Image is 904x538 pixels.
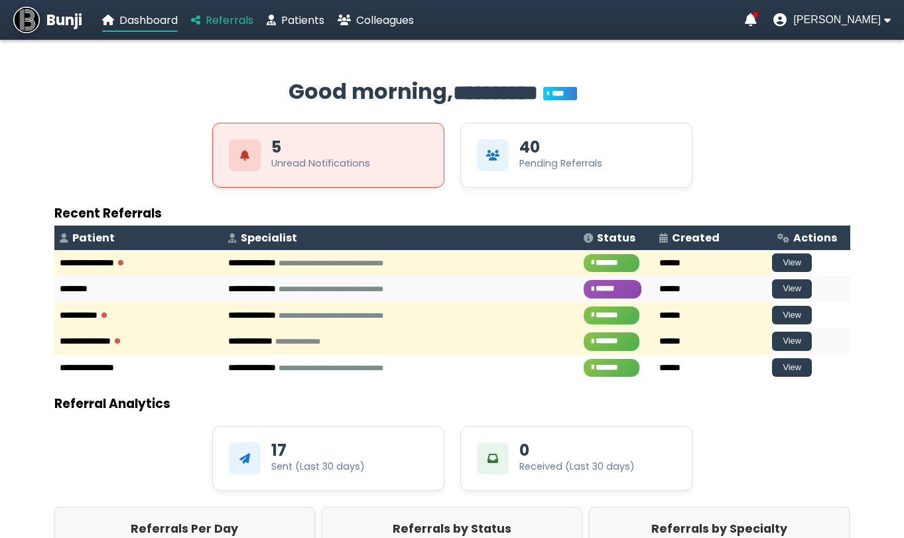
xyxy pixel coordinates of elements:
[745,13,757,27] a: Notifications
[54,204,850,223] h3: Recent Referrals
[54,76,850,109] h2: Good morning,
[793,14,881,26] span: [PERSON_NAME]
[772,279,812,299] button: View
[519,157,602,170] div: Pending Referrals
[58,520,311,537] h2: Referrals Per Day
[772,253,812,273] button: View
[271,157,370,170] div: Unread Notifications
[271,442,287,458] div: 17
[206,13,253,28] span: Referrals
[460,426,692,491] div: 0Received (Last 30 days)
[223,226,578,250] th: Specialist
[578,226,654,250] th: Status
[267,12,324,29] a: Patients
[54,394,850,413] h3: Referral Analytics
[271,139,281,155] div: 5
[593,520,846,537] h2: Referrals by Specialty
[654,226,773,250] th: Created
[772,306,812,325] button: View
[13,7,82,33] a: Bunji
[460,123,692,188] div: View Pending Referrals
[519,460,635,474] div: Received (Last 30 days)
[543,87,577,100] span: You’re on Plus!
[772,332,812,351] button: View
[54,226,223,250] th: Patient
[772,226,850,250] th: Actions
[191,12,253,29] a: Referrals
[773,13,891,27] button: User menu
[271,460,365,474] div: Sent (Last 30 days)
[212,426,444,491] div: 17Sent (Last 30 days)
[281,13,324,28] span: Patients
[212,123,444,188] div: View Unread Notifications
[13,7,40,33] img: Bunji Dental Referral Management
[519,139,540,155] div: 40
[338,12,414,29] a: Colleagues
[326,520,578,537] h2: Referrals by Status
[119,13,178,28] span: Dashboard
[772,358,812,377] button: View
[519,442,529,458] div: 0
[356,13,414,28] span: Colleagues
[102,12,178,29] a: Dashboard
[46,9,82,31] span: Bunji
